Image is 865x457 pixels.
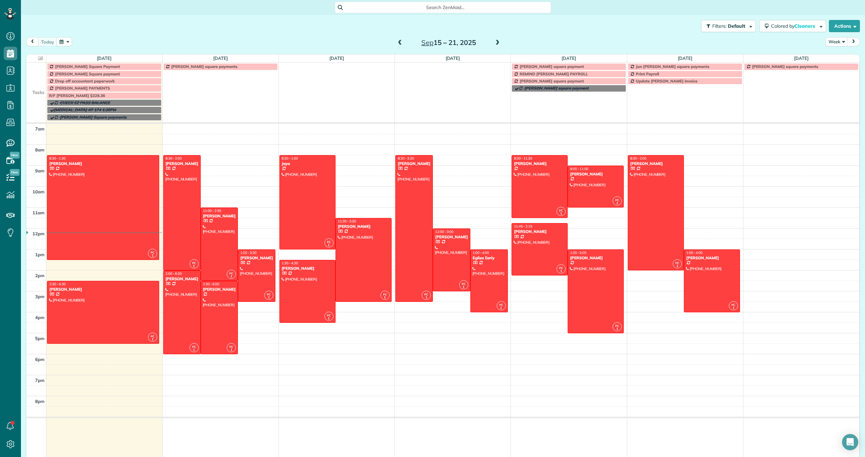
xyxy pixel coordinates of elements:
small: 1 [227,273,236,280]
small: 1 [557,211,565,217]
div: [PERSON_NAME] [49,161,157,166]
small: 1 [460,284,468,290]
small: 1 [497,305,505,311]
span: 8:30 - 3:30 [398,156,414,161]
div: [PERSON_NAME] [165,161,199,166]
small: 1 [190,263,198,269]
span: FC [229,271,233,275]
a: [DATE] [329,55,344,61]
span: 12pm [32,231,45,236]
span: 2:30 - 5:30 [49,282,66,286]
span: 10am [32,189,45,194]
span: Filters: [712,23,726,29]
a: [DATE] [97,55,112,61]
span: 12:00 - 3:00 [435,230,453,234]
span: Update [PERSON_NAME] invoice [636,78,697,83]
div: [PERSON_NAME] [630,161,682,166]
button: Week [825,37,848,46]
span: 8pm [35,399,45,404]
span: 9am [35,168,45,173]
div: [PERSON_NAME] [338,224,390,229]
span: 5pm [35,336,45,341]
span: Jun [PERSON_NAME] square payments [636,64,709,69]
span: 7am [35,126,45,131]
span: CHECK EZ PASS BALANCE [60,100,110,105]
div: [PERSON_NAME] [165,276,199,281]
div: [PERSON_NAME] [570,172,622,176]
span: 1:00 - 3:30 [240,250,256,255]
span: FC [267,292,271,296]
span: 11:30 - 3:30 [338,219,356,223]
small: 1 [613,200,621,207]
span: FC [192,345,196,348]
span: 7pm [35,378,45,383]
small: 1 [148,252,157,259]
div: [PERSON_NAME] [240,256,273,260]
div: [PERSON_NAME] [435,235,468,239]
div: Egiisa Early [472,256,506,260]
div: Jaya [281,161,333,166]
span: 8:30 - 2:00 [630,156,646,161]
span: FC [424,292,428,296]
span: [PERSON_NAME] square payment [520,78,584,83]
span: New [10,152,20,159]
span: [MEDICAL_DATA] AT 174 1:30PM [54,107,116,112]
button: prev [26,37,39,46]
span: [PERSON_NAME] square payments [171,64,238,69]
span: FC [151,334,154,338]
span: 2:30 - 6:00 [203,282,219,286]
small: 1 [325,242,333,248]
span: 8:30 - 1:30 [49,156,66,161]
span: FC [615,198,619,202]
span: 1:00 - 4:00 [686,250,702,255]
span: 1:30 - 4:30 [282,261,298,265]
button: next [847,37,860,46]
span: 2:00 - 6:00 [166,271,182,276]
span: FC [559,209,563,212]
span: FC [559,266,563,270]
span: 11:00 - 2:30 [203,209,221,213]
span: 8:30 - 1:00 [282,156,298,161]
div: [PERSON_NAME] [281,266,333,271]
small: 1 [325,315,333,322]
span: FC [151,250,154,254]
div: [PERSON_NAME] [514,229,566,234]
a: Filters: Default [698,20,756,32]
span: Drop off accountant paperwork [55,78,115,83]
span: R/F [PERSON_NAME] $329.36 [49,93,105,98]
span: 8:30 - 2:00 [166,156,182,161]
span: 2pm [35,273,45,278]
span: 1:00 - 5:00 [570,250,586,255]
div: [PERSON_NAME] [203,287,236,292]
button: Colored byCleaners [759,20,826,32]
span: FC [732,303,735,307]
div: [PERSON_NAME] [397,161,431,166]
a: [DATE] [213,55,228,61]
span: [PERSON_NAME] PAYMENTS [55,86,110,91]
span: FC [675,261,679,265]
div: [PERSON_NAME] [514,161,566,166]
small: 1 [190,347,198,353]
span: FC [192,261,196,265]
span: [PERSON_NAME] Square payments [60,115,127,120]
small: 1 [265,294,273,301]
span: 1pm [35,252,45,257]
span: FC [499,303,503,307]
small: 1 [227,347,236,353]
span: FC [615,324,619,328]
a: [DATE] [446,55,460,61]
div: [PERSON_NAME] [686,256,738,260]
span: 1:00 - 4:00 [473,250,489,255]
span: [PERSON_NAME] square payment [520,64,584,69]
span: [PERSON_NAME] square payment [524,86,589,91]
span: Colored by [771,23,817,29]
span: REMIND [PERSON_NAME] PAYROLL [520,71,588,76]
span: 11:45 - 2:15 [514,224,532,228]
small: 1 [422,294,430,301]
span: FC [327,313,331,317]
span: Cleaners [794,23,816,29]
span: Default [728,23,746,29]
span: 6pm [35,357,45,362]
button: Actions [829,20,860,32]
small: 1 [557,268,565,274]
